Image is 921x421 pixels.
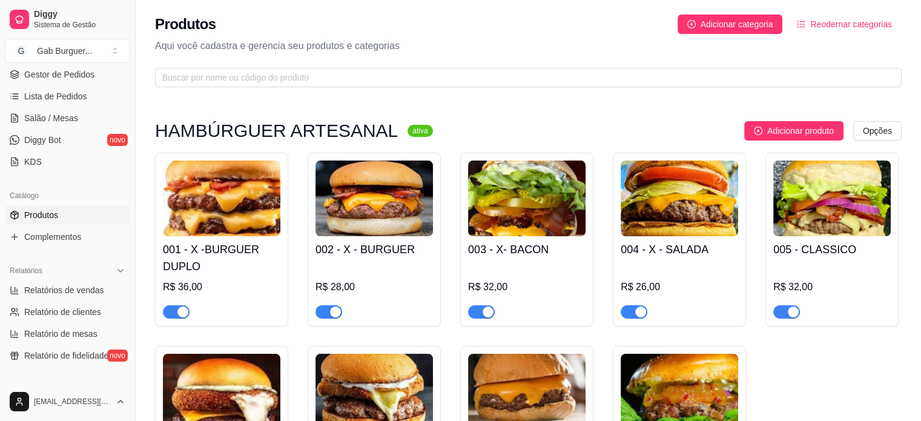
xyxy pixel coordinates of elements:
span: Diggy Bot [24,134,61,146]
a: Relatório de clientes [5,302,130,322]
span: Complementos [24,231,81,243]
span: ordered-list [797,20,805,28]
span: Produtos [24,209,58,221]
span: Adicionar produto [767,124,834,138]
div: R$ 32,00 [468,280,586,294]
a: Relatório de mesas [5,324,130,343]
img: product-image [468,161,586,236]
button: Select a team [5,39,130,63]
h4: 002 - X - BURGUER [315,241,433,258]
img: product-image [163,161,280,236]
span: plus-circle [687,20,696,28]
div: R$ 28,00 [315,280,433,294]
h3: HAMBÚRGUER ARTESANAL [155,124,398,138]
h2: Produtos [155,15,216,34]
button: Reodernar categorias [787,15,902,34]
input: Buscar por nome ou código do produto [162,71,885,84]
span: Relatórios [10,266,42,276]
a: Complementos [5,227,130,247]
span: KDS [24,156,42,168]
button: Adicionar produto [744,121,843,141]
span: Relatório de clientes [24,306,101,318]
img: product-image [773,161,891,236]
div: R$ 26,00 [621,280,738,294]
div: R$ 36,00 [163,280,280,294]
div: Gerenciar [5,380,130,399]
div: Catálogo [5,186,130,205]
div: R$ 32,00 [773,280,891,294]
button: [EMAIL_ADDRESS][DOMAIN_NAME] [5,387,130,416]
a: DiggySistema de Gestão [5,5,130,34]
span: Relatórios de vendas [24,284,104,296]
a: Relatórios de vendas [5,280,130,300]
img: product-image [315,161,433,236]
a: Lista de Pedidos [5,87,130,106]
a: Relatório de fidelidadenovo [5,346,130,365]
span: Gestor de Pedidos [24,68,94,81]
a: Salão / Mesas [5,108,130,128]
span: Diggy [34,9,125,20]
span: Lista de Pedidos [24,90,87,102]
a: Produtos [5,205,130,225]
span: Sistema de Gestão [34,20,125,30]
span: [EMAIL_ADDRESS][DOMAIN_NAME] [34,397,111,406]
span: Opções [863,124,892,138]
sup: ativa [408,125,432,137]
a: KDS [5,152,130,171]
span: plus-circle [754,127,762,135]
button: Opções [853,121,902,141]
h4: 003 - X- BACON [468,241,586,258]
span: Reodernar categorias [810,18,892,31]
span: Relatório de fidelidade [24,350,108,362]
h4: 005 - CLASSICO [773,241,891,258]
h4: 001 - X -BURGUER DUPLO [163,241,280,275]
span: Salão / Mesas [24,112,78,124]
p: Aqui você cadastra e gerencia seu produtos e categorias [155,39,902,53]
span: Adicionar categoria [701,18,773,31]
span: G [15,45,27,57]
a: Diggy Botnovo [5,130,130,150]
img: product-image [621,161,738,236]
div: Gab Burguer ... [37,45,92,57]
h4: 004 - X - SALADA [621,241,738,258]
button: Adicionar categoria [678,15,783,34]
span: Relatório de mesas [24,328,97,340]
a: Gestor de Pedidos [5,65,130,84]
